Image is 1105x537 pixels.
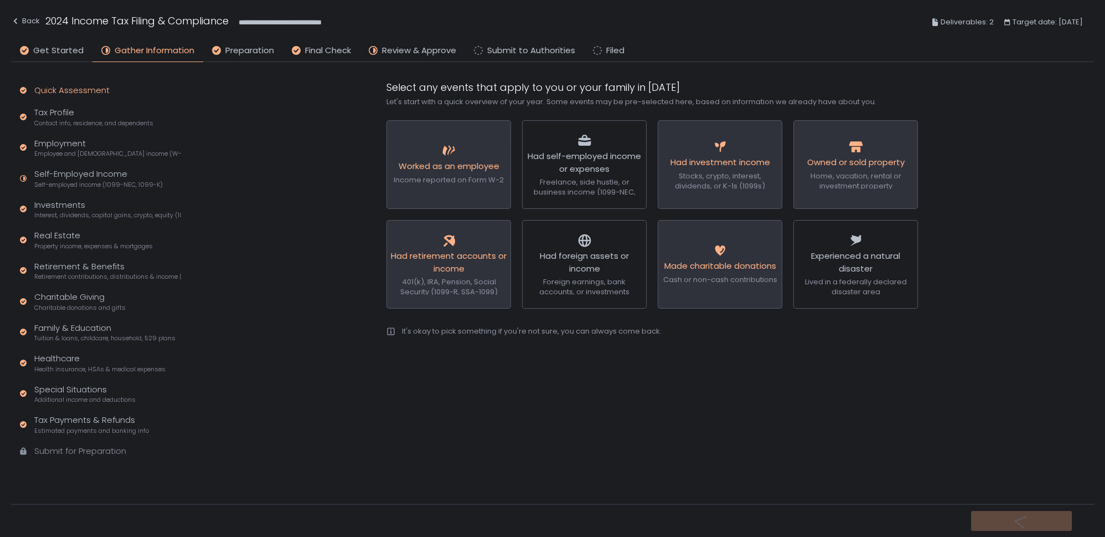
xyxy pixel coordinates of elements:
span: Had retirement accounts or income [391,250,507,274]
span: Submit to Authorities [487,44,575,57]
span: Charitable donations and gifts [34,304,126,312]
span: Preparation [225,44,274,57]
span: Experienced a natural disaster [811,250,900,274]
span: Additional income and deductions [34,396,136,404]
span: Owned or sold property [807,156,905,168]
div: Retirement & Benefits [34,260,181,282]
div: Charitable Giving [34,291,126,312]
span: Had investment income [670,156,770,168]
span: Contact info, residence, and dependents [34,119,153,127]
span: Worked as an employee [399,160,499,172]
span: Interest, dividends, capital gains, crypto, equity (1099s, K-1s) [34,211,181,219]
span: Review & Approve [382,44,456,57]
div: Healthcare [34,352,166,374]
div: Employment [34,137,181,158]
div: Back [11,14,40,28]
span: Had foreign assets or income [540,250,629,274]
span: 401(k), IRA, Pension, Social Security (1099-R, SSA-1099) [400,277,498,297]
span: Home, vacation, rental or investment property [810,171,901,191]
span: Lived in a federally declared disaster area [805,277,907,297]
span: Gather Information [115,44,194,57]
div: Special Situations [34,383,136,405]
span: Estimated payments and banking info [34,427,149,435]
button: Back [11,13,40,32]
div: Quick Assessment [34,84,110,97]
span: Deliverables: 2 [941,16,994,29]
div: Real Estate [34,229,153,250]
div: It's okay to pick something if you're not sure, you can always come back. [402,326,662,336]
span: Foreign earnings, bank accounts, or investments [539,277,629,297]
span: Cash or non-cash contributions [663,274,777,285]
span: Made charitable donations [664,260,776,272]
span: Filed [606,44,624,57]
span: Income reported on Form W-2 [394,175,504,185]
span: Self-employed income (1099-NEC, 1099-K) [34,181,163,189]
div: Investments [34,199,181,220]
span: Freelance, side hustle, or business income (1099-NEC, 1099-K) [534,177,636,207]
span: Employee and [DEMOGRAPHIC_DATA] income (W-2s) [34,150,181,158]
span: Health insurance, HSAs & medical expenses [34,365,166,374]
span: Had self-employed income or expenses [528,150,641,175]
span: Retirement contributions, distributions & income (1099-R, 5498) [34,273,181,281]
div: Tax Profile [34,106,153,127]
div: Family & Education [34,322,175,343]
div: Tax Payments & Refunds [34,414,149,435]
div: Self-Employed Income [34,168,163,189]
span: Property income, expenses & mortgages [34,242,153,250]
span: Stocks, crypto, interest, dividends, or K-1s (1099s) [675,171,765,191]
span: Target date: [DATE] [1013,16,1083,29]
div: Let's start with a quick overview of your year. Some events may be pre-selected here, based on in... [386,97,918,107]
div: Submit for Preparation [34,445,126,458]
h1: Select any events that apply to you or your family in [DATE] [386,80,918,95]
span: Get Started [33,44,84,57]
h1: 2024 Income Tax Filing & Compliance [45,13,229,28]
span: Tuition & loans, childcare, household, 529 plans [34,334,175,342]
span: Final Check [305,44,351,57]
